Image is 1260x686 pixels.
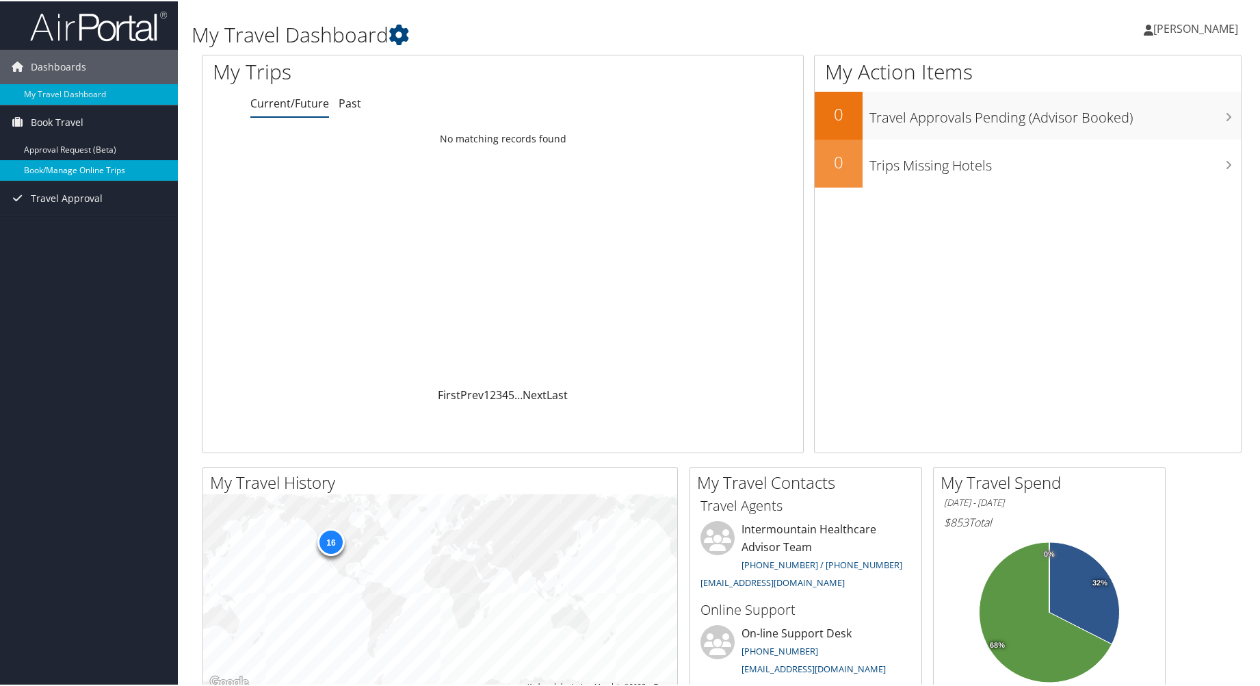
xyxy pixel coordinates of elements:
[192,19,898,48] h1: My Travel Dashboard
[694,520,918,593] li: Intermountain Healthcare Advisor Team
[815,101,863,125] h2: 0
[700,599,911,618] h3: Online Support
[741,661,886,674] a: [EMAIL_ADDRESS][DOMAIN_NAME]
[697,470,921,493] h2: My Travel Contacts
[944,513,969,529] span: $853
[202,125,803,150] td: No matching records found
[523,386,547,401] a: Next
[484,386,490,401] a: 1
[869,148,1241,174] h3: Trips Missing Hotels
[990,640,1005,648] tspan: 68%
[944,513,1155,529] h6: Total
[250,94,329,110] a: Current/Future
[815,90,1241,138] a: 0Travel Approvals Pending (Advisor Booked)
[1044,549,1055,557] tspan: 0%
[496,386,502,401] a: 3
[741,557,902,570] a: [PHONE_NUMBER] / [PHONE_NUMBER]
[339,94,361,110] a: Past
[694,624,918,680] li: On-line Support Desk
[30,9,167,41] img: airportal-logo.png
[502,386,508,401] a: 4
[490,386,496,401] a: 2
[438,386,460,401] a: First
[941,470,1165,493] h2: My Travel Spend
[508,386,514,401] a: 5
[317,527,345,555] div: 16
[514,386,523,401] span: …
[210,470,677,493] h2: My Travel History
[1153,20,1238,35] span: [PERSON_NAME]
[815,56,1241,85] h1: My Action Items
[815,138,1241,186] a: 0Trips Missing Hotels
[700,495,911,514] h3: Travel Agents
[869,100,1241,126] h3: Travel Approvals Pending (Advisor Booked)
[1092,578,1107,586] tspan: 32%
[31,180,103,214] span: Travel Approval
[700,575,845,587] a: [EMAIL_ADDRESS][DOMAIN_NAME]
[944,495,1155,508] h6: [DATE] - [DATE]
[31,49,86,83] span: Dashboards
[547,386,568,401] a: Last
[460,386,484,401] a: Prev
[31,104,83,138] span: Book Travel
[1144,7,1252,48] a: [PERSON_NAME]
[741,644,818,656] a: [PHONE_NUMBER]
[815,149,863,173] h2: 0
[213,56,542,85] h1: My Trips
